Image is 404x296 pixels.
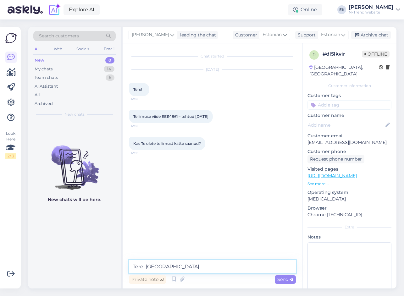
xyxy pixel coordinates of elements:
[106,74,114,81] div: 6
[53,45,64,53] div: Web
[178,32,216,38] div: leading the chat
[35,92,40,98] div: All
[277,277,293,282] span: Send
[132,31,169,38] span: [PERSON_NAME]
[295,32,316,38] div: Support
[337,5,346,14] div: EK
[33,45,41,53] div: All
[349,10,393,15] div: N-Trend website
[39,33,79,39] span: Search customers
[35,74,58,81] div: Team chats
[349,5,400,15] a: [PERSON_NAME]N-Trend website
[129,260,296,273] textarea: Tere. [GEOGRAPHIC_DATA]
[129,67,296,72] div: [DATE]
[48,3,61,16] img: explore-ai
[105,57,114,63] div: 0
[307,234,391,240] p: Notes
[307,112,391,119] p: Customer name
[129,275,166,284] div: Private note
[307,148,391,155] p: Customer phone
[5,131,16,159] div: Look Here
[133,87,142,92] span: Tere!
[263,31,282,38] span: Estonian
[307,189,391,196] p: Operating system
[307,133,391,139] p: Customer email
[75,45,91,53] div: Socials
[307,139,391,146] p: [EMAIL_ADDRESS][DOMAIN_NAME]
[313,52,316,57] span: d
[309,64,379,77] div: [GEOGRAPHIC_DATA], [GEOGRAPHIC_DATA]
[307,224,391,230] div: Extra
[64,4,100,15] a: Explore AI
[28,134,121,191] img: No chats
[129,53,296,59] div: Chat started
[307,181,391,187] p: See more ...
[48,196,101,203] p: New chats will be here.
[131,96,154,101] span: 12:55
[349,5,393,10] div: [PERSON_NAME]
[307,173,357,178] a: [URL][DOMAIN_NAME]
[233,32,257,38] div: Customer
[5,32,17,44] img: Askly Logo
[35,66,53,72] div: My chats
[104,66,114,72] div: 14
[5,153,16,159] div: 2 / 3
[131,123,154,128] span: 12:55
[288,4,322,15] div: Online
[133,114,208,119] span: Tellimuse viide EE114861 – tehtud [DATE]
[102,45,116,53] div: Email
[307,205,391,211] p: Browser
[35,57,44,63] div: New
[131,151,154,155] span: 12:56
[35,101,53,107] div: Archived
[64,112,85,117] span: New chats
[351,31,391,39] div: Archive chat
[307,166,391,173] p: Visited pages
[307,211,391,218] p: Chrome [TECHNICAL_ID]
[35,83,58,90] div: AI Assistant
[307,155,364,163] div: Request phone number
[307,100,391,110] input: Add a tag
[307,196,391,202] p: [MEDICAL_DATA]
[133,141,201,146] span: Kas Te olete tellimust kätte saanud?
[362,51,390,58] span: Offline
[307,92,391,99] p: Customer tags
[307,83,391,89] div: Customer information
[308,122,384,129] input: Add name
[323,50,362,58] div: # dl5lkvir
[321,31,340,38] span: Estonian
